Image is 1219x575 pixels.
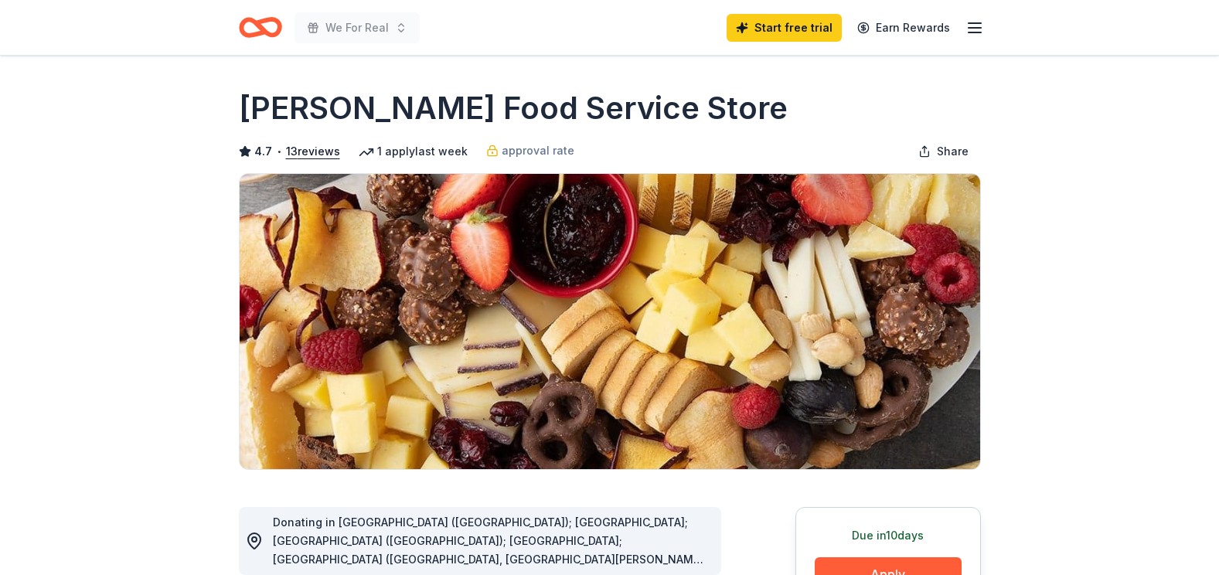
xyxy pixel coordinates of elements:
[240,174,980,469] img: Image for Gordon Food Service Store
[239,9,282,46] a: Home
[502,141,574,160] span: approval rate
[727,14,842,42] a: Start free trial
[254,142,272,161] span: 4.7
[486,141,574,160] a: approval rate
[906,136,981,167] button: Share
[848,14,959,42] a: Earn Rewards
[286,142,340,161] button: 13reviews
[239,87,788,130] h1: [PERSON_NAME] Food Service Store
[325,19,389,37] span: We For Real
[295,12,420,43] button: We For Real
[276,145,281,158] span: •
[359,142,468,161] div: 1 apply last week
[815,526,962,545] div: Due in 10 days
[937,142,969,161] span: Share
